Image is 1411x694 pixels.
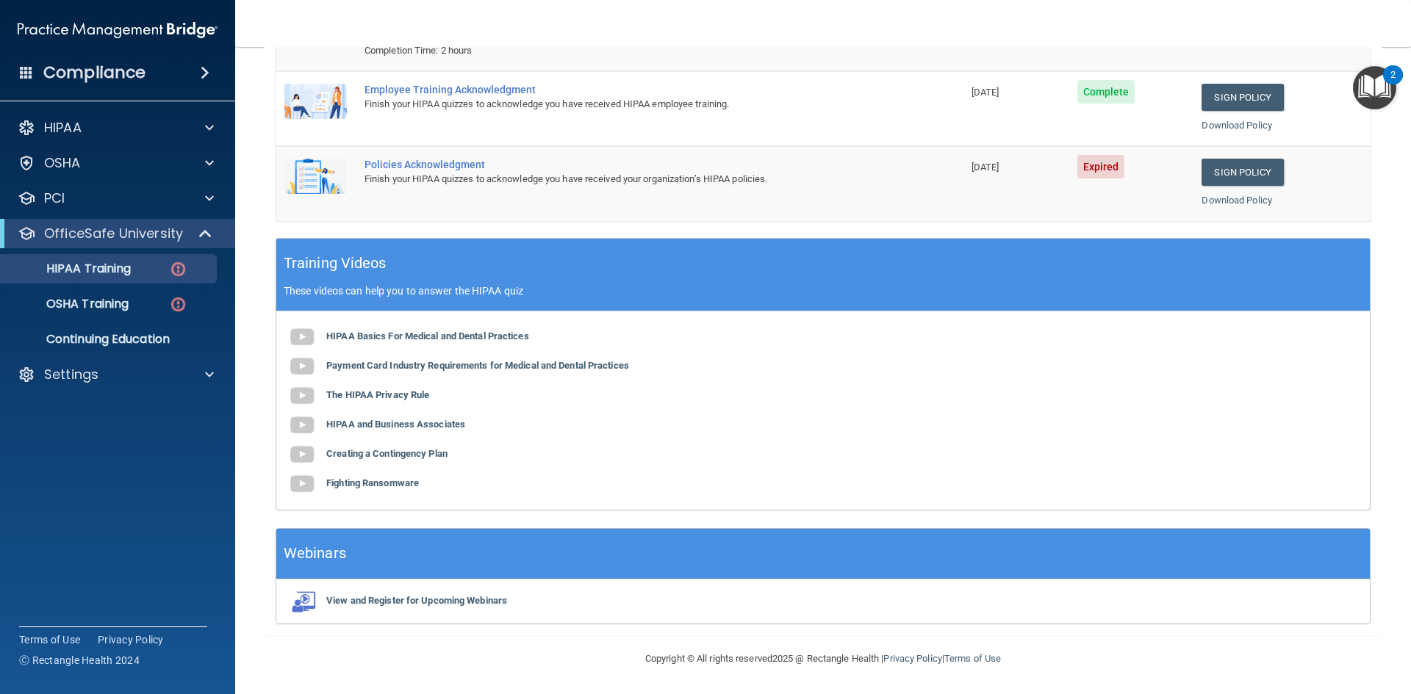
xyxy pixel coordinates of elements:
img: gray_youtube_icon.38fcd6cc.png [287,411,317,440]
p: HIPAA [44,119,82,137]
div: 2 [1390,75,1396,94]
p: PCI [44,189,65,207]
h5: Training Videos [284,250,387,276]
div: Completion Time: 2 hours [365,42,889,59]
a: Download Policy [1202,120,1272,131]
img: webinarIcon.c7ebbf15.png [287,590,317,612]
b: Payment Card Industry Requirements for Medical and Dental Practices [326,360,629,371]
a: Privacy Policy [98,632,164,647]
a: PCI [18,189,214,207]
b: HIPAA and Business Associates [326,419,465,430]
img: PMB logo [18,15,218,45]
p: Continuing Education [10,332,210,347]
a: OSHA [18,154,214,172]
a: Terms of Use [19,632,80,647]
b: Creating a Contingency Plan [326,448,448,459]
b: The HIPAA Privacy Rule [326,389,429,400]
b: Fighting Ransomware [326,477,419,488]
img: gray_youtube_icon.38fcd6cc.png [287,352,317,381]
div: Employee Training Acknowledgment [365,84,889,95]
span: [DATE] [972,87,999,98]
p: OSHA [44,154,81,172]
p: These videos can help you to answer the HIPAA quiz [284,285,1362,297]
div: Finish your HIPAA quizzes to acknowledge you have received HIPAA employee training. [365,95,889,113]
p: OSHA Training [10,297,129,311]
img: danger-circle.6113f641.png [169,260,187,278]
b: HIPAA Basics For Medical and Dental Practices [326,330,529,341]
button: Open Resource Center, 2 new notifications [1353,66,1396,109]
img: gray_youtube_icon.38fcd6cc.png [287,469,317,499]
div: Copyright © All rights reserved 2025 @ Rectangle Health | | [555,635,1091,682]
b: View and Register for Upcoming Webinars [326,595,507,606]
img: gray_youtube_icon.38fcd6cc.png [287,381,317,411]
h4: Compliance [43,62,146,83]
span: Expired [1077,155,1125,178]
p: HIPAA Training [10,261,131,276]
a: Download Policy [1202,195,1272,206]
a: HIPAA [18,119,214,137]
div: Finish your HIPAA quizzes to acknowledge you have received your organization’s HIPAA policies. [365,170,889,188]
img: danger-circle.6113f641.png [169,295,187,314]
a: Terms of Use [944,653,1001,664]
span: Ⓒ Rectangle Health 2024 [19,653,140,668]
span: Complete [1077,80,1135,104]
h5: Webinars [284,541,346,566]
img: gray_youtube_icon.38fcd6cc.png [287,440,317,469]
a: Settings [18,366,214,383]
a: Sign Policy [1202,84,1283,111]
img: gray_youtube_icon.38fcd6cc.png [287,322,317,352]
p: OfficeSafe University [44,225,183,242]
a: OfficeSafe University [18,225,213,242]
p: Settings [44,366,98,383]
span: [DATE] [972,162,999,173]
div: Policies Acknowledgment [365,159,889,170]
a: Sign Policy [1202,159,1283,186]
a: Privacy Policy [883,653,941,664]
